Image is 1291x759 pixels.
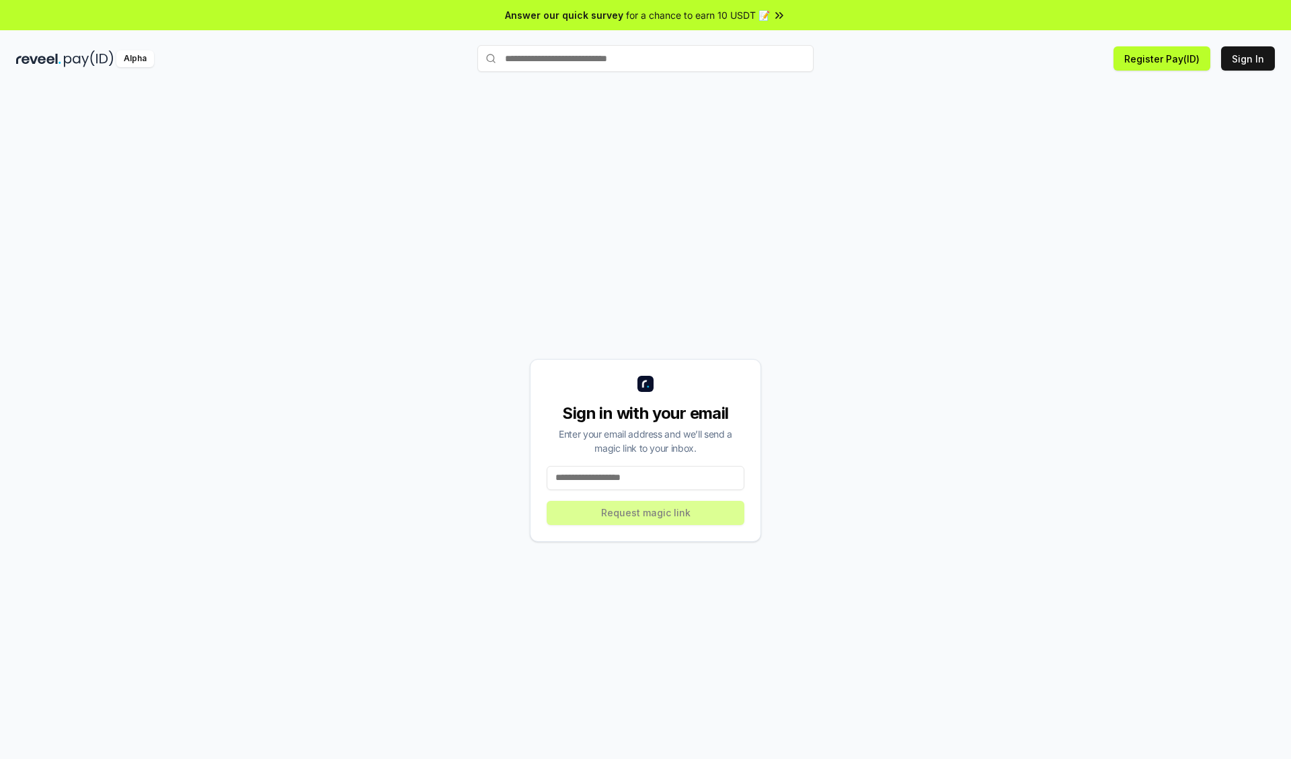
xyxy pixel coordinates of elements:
div: Enter your email address and we’ll send a magic link to your inbox. [547,427,744,455]
button: Register Pay(ID) [1113,46,1210,71]
img: pay_id [64,50,114,67]
span: Answer our quick survey [505,8,623,22]
img: logo_small [637,376,654,392]
img: reveel_dark [16,50,61,67]
div: Alpha [116,50,154,67]
button: Sign In [1221,46,1275,71]
div: Sign in with your email [547,403,744,424]
span: for a chance to earn 10 USDT 📝 [626,8,770,22]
